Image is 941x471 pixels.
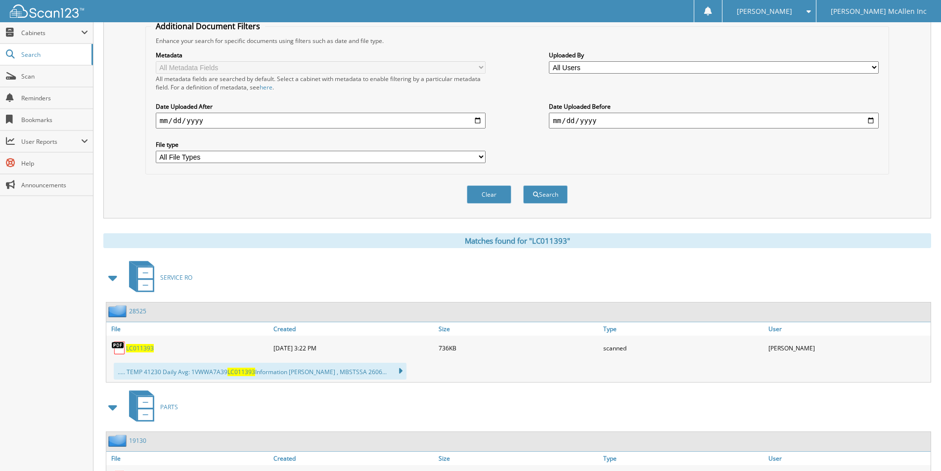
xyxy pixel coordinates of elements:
div: scanned [601,338,765,358]
label: Date Uploaded Before [549,102,879,111]
legend: Additional Document Filters [151,21,265,32]
input: end [549,113,879,128]
a: PARTS [123,387,178,427]
a: Size [436,452,601,465]
a: Type [601,322,765,336]
a: Created [271,322,436,336]
span: [PERSON_NAME] McAllen Inc [831,8,927,14]
span: User Reports [21,137,81,146]
div: ..... TEMP 41230 Daily Avg: 1VWWA7A39 Information [PERSON_NAME] , MBSTSSA 2606... [114,363,406,380]
span: LC011393 [227,368,255,376]
div: [PERSON_NAME] [766,338,931,358]
a: SERVICE RO [123,258,192,297]
span: [PERSON_NAME] [737,8,792,14]
div: All metadata fields are searched by default. Select a cabinet with metadata to enable filtering b... [156,75,486,91]
a: File [106,322,271,336]
a: Created [271,452,436,465]
a: here [260,83,272,91]
span: SERVICE RO [160,273,192,282]
button: Clear [467,185,511,204]
span: Scan [21,72,88,81]
span: Bookmarks [21,116,88,124]
img: PDF.png [111,341,126,355]
span: Cabinets [21,29,81,37]
div: [DATE] 3:22 PM [271,338,436,358]
span: PARTS [160,403,178,411]
span: Search [21,50,87,59]
img: folder2.png [108,434,129,447]
div: Matches found for "LC011393" [103,233,931,248]
a: User [766,452,931,465]
span: Announcements [21,181,88,189]
a: 19130 [129,436,146,445]
a: LC011393 [126,344,154,352]
input: start [156,113,486,128]
label: Metadata [156,51,486,59]
button: Search [523,185,568,204]
span: Help [21,159,88,168]
div: 736KB [436,338,601,358]
a: Size [436,322,601,336]
a: File [106,452,271,465]
div: Enhance your search for specific documents using filters such as date and file type. [151,37,884,45]
label: File type [156,140,486,149]
a: User [766,322,931,336]
label: Date Uploaded After [156,102,486,111]
a: Type [601,452,765,465]
a: 28525 [129,307,146,315]
label: Uploaded By [549,51,879,59]
span: Reminders [21,94,88,102]
img: folder2.png [108,305,129,317]
img: scan123-logo-white.svg [10,4,84,18]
